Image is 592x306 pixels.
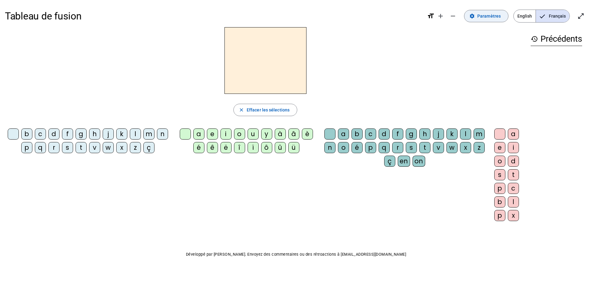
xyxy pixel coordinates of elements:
[220,128,232,140] div: i
[477,12,501,20] span: Paramètres
[384,156,395,167] div: ç
[275,128,286,140] div: à
[365,128,376,140] div: c
[338,142,349,153] div: o
[446,142,458,153] div: w
[469,13,475,19] mat-icon: settings
[76,142,87,153] div: t
[193,128,204,140] div: a
[433,142,444,153] div: v
[365,142,376,153] div: p
[233,104,297,116] button: Effacer les sélections
[351,142,363,153] div: é
[207,128,218,140] div: e
[5,251,587,258] p: Développé par [PERSON_NAME]. Envoyez des commentaires ou des rétroactions à [EMAIL_ADDRESS][DOMAI...
[392,128,403,140] div: f
[302,128,313,140] div: è
[575,10,587,22] button: Entrer en plein écran
[460,128,471,140] div: l
[508,128,519,140] div: a
[89,128,100,140] div: h
[508,142,519,153] div: i
[207,142,218,153] div: ê
[531,35,538,43] mat-icon: history
[379,128,390,140] div: d
[508,210,519,221] div: x
[460,142,471,153] div: x
[446,128,458,140] div: k
[239,107,244,113] mat-icon: close
[392,142,403,153] div: r
[419,128,430,140] div: h
[464,10,508,22] button: Paramètres
[247,106,290,114] span: Effacer les sélections
[248,142,259,153] div: ï
[220,142,232,153] div: ë
[494,183,505,194] div: p
[5,6,422,26] h1: Tableau de fusion
[143,142,154,153] div: ç
[419,142,430,153] div: t
[494,210,505,221] div: p
[449,12,457,20] mat-icon: remove
[116,128,127,140] div: k
[513,10,570,23] mat-button-toggle-group: Language selection
[413,156,425,167] div: on
[351,128,363,140] div: b
[62,128,73,140] div: f
[103,128,114,140] div: j
[21,128,32,140] div: b
[433,128,444,140] div: j
[508,196,519,207] div: l
[143,128,154,140] div: m
[234,128,245,140] div: o
[531,32,582,46] h3: Précédents
[474,142,485,153] div: z
[62,142,73,153] div: s
[76,128,87,140] div: g
[508,183,519,194] div: c
[494,169,505,180] div: s
[89,142,100,153] div: v
[406,128,417,140] div: g
[406,142,417,153] div: s
[514,10,536,22] span: English
[288,128,299,140] div: â
[437,12,444,20] mat-icon: add
[474,128,485,140] div: m
[130,142,141,153] div: z
[248,128,259,140] div: u
[494,142,505,153] div: e
[275,142,286,153] div: û
[21,142,32,153] div: p
[324,142,335,153] div: n
[379,142,390,153] div: q
[261,128,272,140] div: y
[130,128,141,140] div: l
[261,142,272,153] div: ô
[288,142,299,153] div: ü
[508,156,519,167] div: d
[48,142,60,153] div: r
[536,10,569,22] span: Français
[508,169,519,180] div: t
[157,128,168,140] div: n
[48,128,60,140] div: d
[116,142,127,153] div: x
[494,156,505,167] div: o
[434,10,447,22] button: Augmenter la taille de la police
[494,196,505,207] div: b
[234,142,245,153] div: î
[35,128,46,140] div: c
[35,142,46,153] div: q
[103,142,114,153] div: w
[447,10,459,22] button: Diminuer la taille de la police
[577,12,585,20] mat-icon: open_in_full
[427,12,434,20] mat-icon: format_size
[398,156,410,167] div: en
[193,142,204,153] div: é
[338,128,349,140] div: a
